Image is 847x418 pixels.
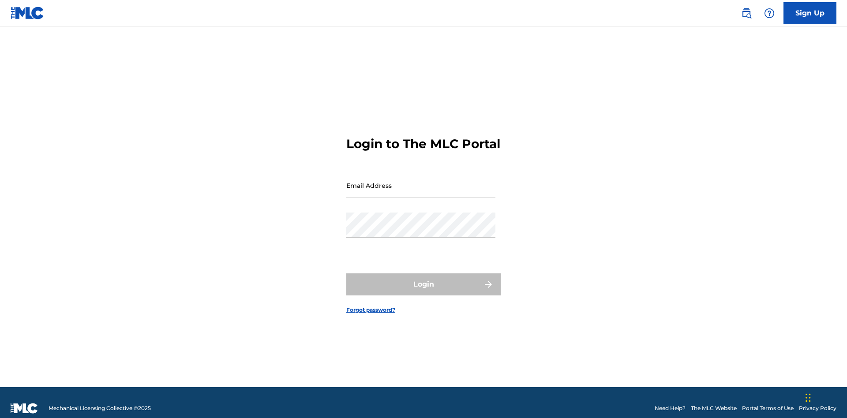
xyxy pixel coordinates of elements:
img: logo [11,403,38,414]
a: Privacy Policy [799,404,836,412]
a: Portal Terms of Use [742,404,794,412]
span: Mechanical Licensing Collective © 2025 [49,404,151,412]
a: Public Search [738,4,755,22]
div: Drag [806,384,811,411]
a: The MLC Website [691,404,737,412]
a: Need Help? [655,404,686,412]
iframe: Chat Widget [803,376,847,418]
h3: Login to The MLC Portal [346,136,500,152]
img: search [741,8,752,19]
a: Forgot password? [346,306,395,314]
div: Help [761,4,778,22]
img: help [764,8,775,19]
img: MLC Logo [11,7,45,19]
a: Sign Up [783,2,836,24]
